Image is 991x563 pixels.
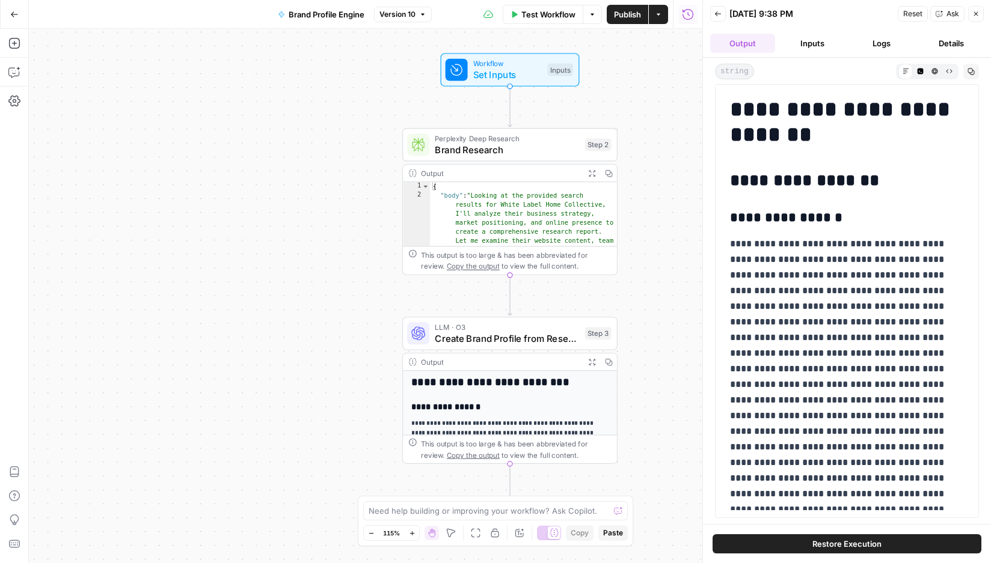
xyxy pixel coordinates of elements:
[585,327,612,339] div: Step 3
[271,5,372,24] button: Brand Profile Engine
[289,8,364,20] span: Brand Profile Engine
[614,8,641,20] span: Publish
[585,138,612,151] div: Step 2
[930,6,965,22] button: Ask
[421,168,579,178] div: Output
[508,464,512,504] g: Edge from step_3 to end
[603,528,623,538] span: Paste
[607,5,648,24] button: Publish
[435,133,579,144] span: Perplexity Deep Research
[402,128,618,275] div: Perplexity Deep ResearchBrand ResearchStep 2Output{ "body":"Looking at the provided search result...
[947,8,959,19] span: Ask
[903,8,922,19] span: Reset
[780,34,845,53] button: Inputs
[421,249,611,272] div: This output is too large & has been abbreviated for review. to view the full content.
[713,534,981,553] button: Restore Execution
[473,68,542,82] span: Set Inputs
[379,9,416,20] span: Version 10
[547,64,573,76] div: Inputs
[571,528,589,538] span: Copy
[447,451,500,459] span: Copy the output
[473,58,542,68] span: Workflow
[435,331,579,345] span: Create Brand Profile from Research
[898,6,928,22] button: Reset
[566,525,594,541] button: Copy
[402,53,618,86] div: WorkflowSet InputsInputs
[521,8,575,20] span: Test Workflow
[508,87,512,127] g: Edge from start to step_2
[919,34,984,53] button: Details
[383,528,400,538] span: 115%
[421,438,611,460] div: This output is too large & has been abbreviated for review. to view the full content.
[403,182,430,191] div: 1
[374,7,432,22] button: Version 10
[598,525,628,541] button: Paste
[503,5,583,24] button: Test Workflow
[710,34,775,53] button: Output
[447,262,500,270] span: Copy the output
[435,321,579,332] span: LLM · O3
[715,64,754,79] span: string
[850,34,915,53] button: Logs
[508,275,512,315] g: Edge from step_2 to step_3
[435,142,579,156] span: Brand Research
[421,356,579,367] div: Output
[422,182,429,191] span: Toggle code folding, rows 1 through 3
[812,538,882,550] span: Restore Execution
